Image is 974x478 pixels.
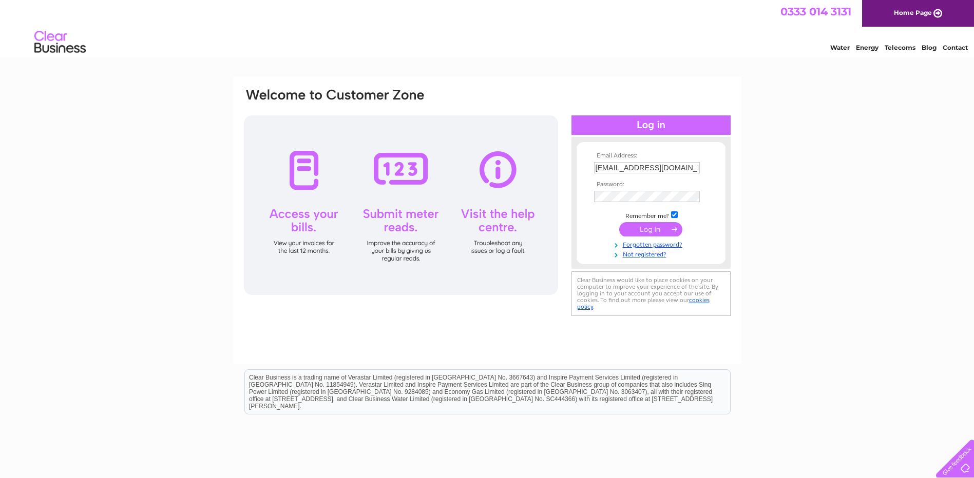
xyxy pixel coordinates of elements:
a: Forgotten password? [594,239,711,249]
td: Remember me? [591,210,711,220]
a: Water [830,44,850,51]
a: 0333 014 3131 [780,5,851,18]
div: Clear Business is a trading name of Verastar Limited (registered in [GEOGRAPHIC_DATA] No. 3667643... [245,6,730,50]
a: Telecoms [885,44,915,51]
img: logo.png [34,27,86,58]
a: cookies policy [577,296,710,310]
a: Energy [856,44,878,51]
a: Not registered? [594,249,711,258]
th: Password: [591,181,711,188]
th: Email Address: [591,152,711,160]
a: Blog [922,44,937,51]
div: Clear Business would like to place cookies on your computer to improve your experience of the sit... [571,271,731,316]
input: Submit [619,222,682,236]
a: Contact [943,44,968,51]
